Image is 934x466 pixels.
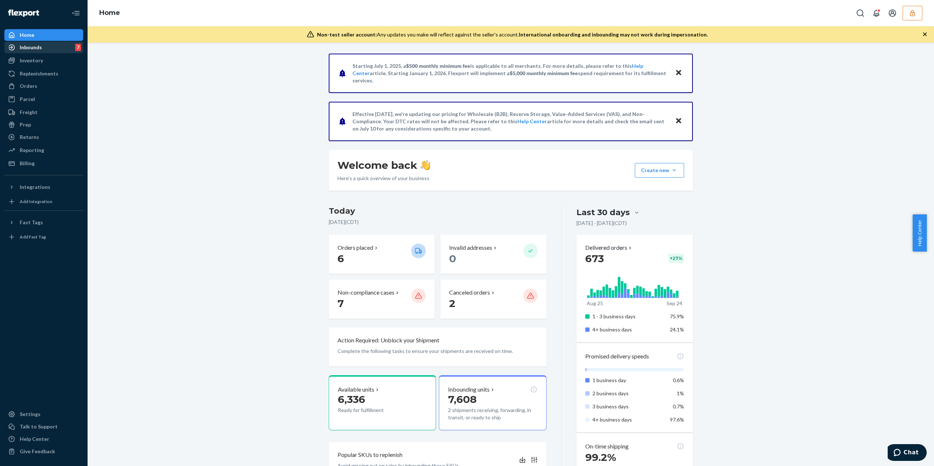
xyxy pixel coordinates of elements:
[593,416,664,423] p: 4+ business days
[337,347,538,355] p: Complete the following tasks to ensure your shipments are received on time.
[20,31,34,39] div: Home
[20,234,46,240] div: Add Fast Tag
[20,423,58,430] div: Talk to Support
[20,70,58,77] div: Replenishments
[4,119,83,131] a: Prep
[593,313,664,320] p: 1 - 3 business days
[20,147,44,154] div: Reporting
[593,390,664,397] p: 2 business days
[338,385,374,394] p: Available units
[593,403,664,410] p: 3 business days
[510,70,578,76] span: $5,000 monthly minimum fee
[4,29,83,41] a: Home
[317,31,377,38] span: Non-test seller account:
[8,9,39,17] img: Flexport logo
[352,110,668,132] p: Effective [DATE], we're updating our pricing for Wholesale (B2B), Reserve Storage, Value-Added Se...
[674,68,683,78] button: Close
[4,55,83,66] a: Inventory
[93,3,126,24] ol: breadcrumbs
[440,235,546,274] button: Invalid addresses 0
[20,183,50,191] div: Integrations
[4,181,83,193] button: Integrations
[20,411,40,418] div: Settings
[20,44,42,51] div: Inbounds
[448,407,537,421] p: 2 shipments receiving, forwarding, in transit, or ready to ship
[352,62,668,84] p: Starting July 1, 2025, a is applicable to all merchants. For more details, please refer to this a...
[329,235,435,274] button: Orders placed 6
[337,336,439,345] p: Action Required: Unblock your Shipment
[4,80,83,92] a: Orders
[576,220,627,227] p: [DATE] - [DATE] ( CDT )
[20,448,55,455] div: Give Feedback
[4,144,83,156] a: Reporting
[337,451,402,459] p: Popular SKUs to replenish
[677,390,684,396] span: 1%
[440,280,546,319] button: Canceled orders 2
[4,68,83,79] a: Replenishments
[670,416,684,423] span: 97.6%
[517,118,547,124] a: Help Center
[585,451,616,463] span: 99.2%
[449,288,490,297] p: Canceled orders
[4,408,83,420] a: Settings
[449,244,492,252] p: Invalid addresses
[20,219,43,226] div: Fast Tags
[337,297,344,310] span: 7
[329,375,436,431] button: Available units6,336Ready for fulfillment
[869,6,884,20] button: Open notifications
[338,407,405,414] p: Ready for fulfillment
[20,133,39,141] div: Returns
[888,444,927,462] iframe: Opens a widget where you can chat to one of our agents
[20,96,35,103] div: Parcel
[4,433,83,445] a: Help Center
[670,326,684,333] span: 24.1%
[337,159,431,172] h1: Welcome back
[20,57,43,64] div: Inventory
[406,63,470,69] span: $500 monthly minimum fee
[329,205,547,217] h3: Today
[587,300,603,307] p: Aug 25
[668,254,684,263] div: + 27 %
[449,297,455,310] span: 2
[329,280,435,319] button: Non-compliance cases 7
[439,375,546,431] button: Inbounding units7,6082 shipments receiving, forwarding, in transit, or ready to ship
[337,252,344,265] span: 6
[420,160,431,170] img: hand-wave emoji
[885,6,900,20] button: Open account menu
[585,244,633,252] button: Delivered orders
[673,403,684,409] span: 0.7%
[69,6,83,20] button: Close Navigation
[449,252,456,265] span: 0
[674,116,683,127] button: Close
[4,93,83,105] a: Parcel
[20,109,38,116] div: Freight
[4,42,83,53] a: Inbounds7
[4,231,83,243] a: Add Fast Tag
[853,6,868,20] button: Open Search Box
[593,326,664,333] p: 4+ business days
[4,106,83,118] a: Freight
[576,207,630,218] div: Last 30 days
[519,31,708,38] span: International onboarding and inbounding may not work during impersonation.
[673,377,684,383] span: 0.6%
[448,385,490,394] p: Inbounding units
[317,31,708,38] div: Any updates you make will reflect against the seller's account.
[585,252,604,265] span: 673
[337,244,373,252] p: Orders placed
[20,82,37,90] div: Orders
[20,198,52,205] div: Add Integration
[75,44,81,51] div: 7
[99,9,120,17] a: Home
[338,393,365,405] span: 6,336
[337,175,431,182] p: Here’s a quick overview of your business
[4,446,83,457] button: Give Feedback
[20,160,35,167] div: Billing
[912,214,927,252] button: Help Center
[329,218,547,226] p: [DATE] ( CDT )
[667,300,682,307] p: Sep 24
[4,196,83,207] a: Add Integration
[20,121,31,128] div: Prep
